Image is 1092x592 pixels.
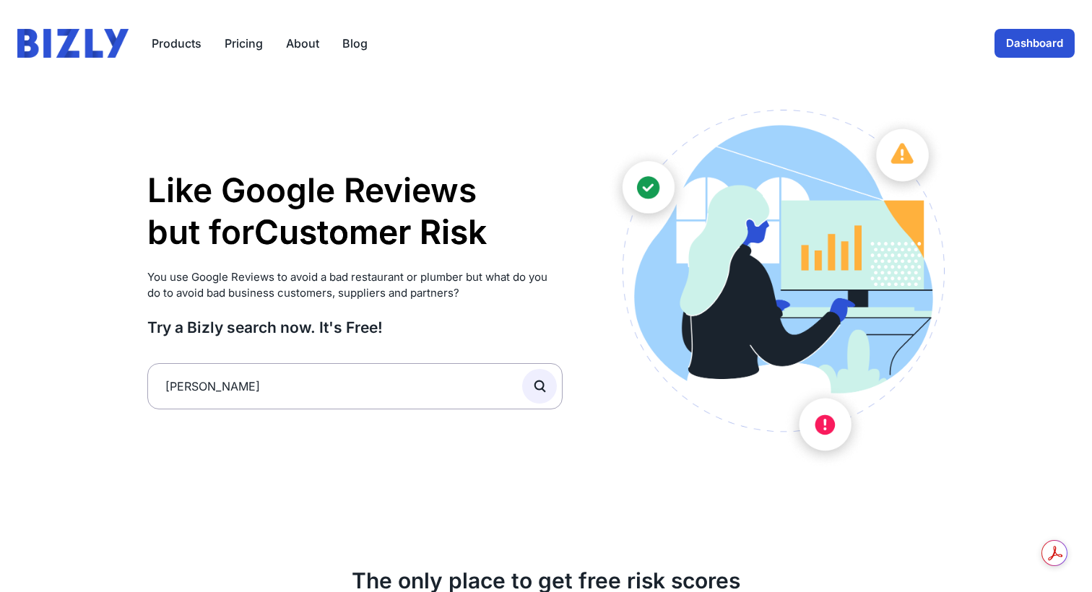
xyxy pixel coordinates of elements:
[147,269,563,302] p: You use Google Reviews to avoid a bad restaurant or plumber but what do you do to avoid bad busin...
[147,318,563,337] h3: Try a Bizly search now. It's Free!
[342,35,368,52] a: Blog
[147,170,563,253] h1: Like Google Reviews but for
[225,35,263,52] a: Pricing
[254,253,487,295] li: Supplier Risk
[254,212,487,253] li: Customer Risk
[286,35,319,52] a: About
[147,363,563,409] input: Search by Name, ABN or ACN
[152,35,201,52] button: Products
[994,29,1075,58] a: Dashboard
